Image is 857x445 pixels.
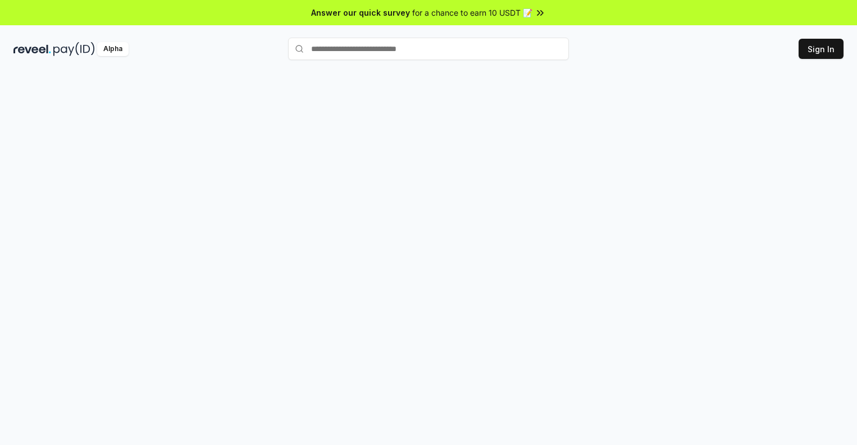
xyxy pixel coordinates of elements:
[311,7,410,19] span: Answer our quick survey
[799,39,844,59] button: Sign In
[53,42,95,56] img: pay_id
[412,7,532,19] span: for a chance to earn 10 USDT 📝
[97,42,129,56] div: Alpha
[13,42,51,56] img: reveel_dark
